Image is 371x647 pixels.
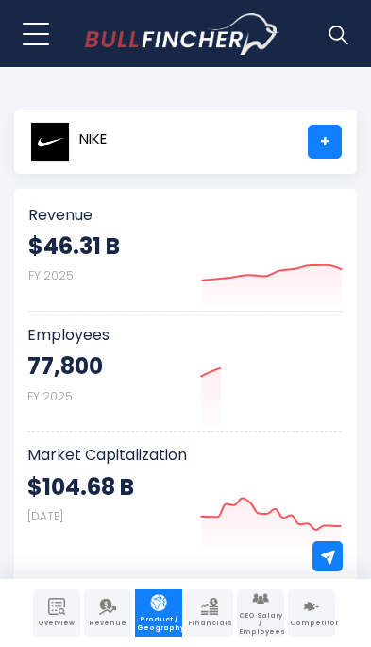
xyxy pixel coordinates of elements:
[79,131,107,147] span: NIKE
[29,125,108,159] a: NIKE
[288,589,335,637] a: Company Competitors
[188,620,231,627] span: Financials
[27,446,342,551] a: Market Capitalization $104.68 B [DATE]
[27,326,342,431] a: Employees 77,800 FY 2025
[308,125,342,159] a: +
[27,326,342,344] span: Employees
[27,446,342,464] span: Market Capitalization
[27,472,134,502] strong: $104.68 B
[35,620,78,627] span: Overview
[237,589,284,637] a: Company Employees
[27,351,103,381] strong: 77,800
[28,231,120,261] strong: $46.31 B
[239,612,282,636] span: CEO Salary / Employees
[86,620,129,627] span: Revenue
[30,122,70,162] img: NKE logo
[27,508,63,524] small: [DATE]
[85,13,280,55] img: Bullfincher logo
[28,206,343,311] a: Revenue $46.31 B FY 2025
[290,620,333,627] span: Competitors
[28,206,343,224] span: Revenue
[28,267,74,283] small: FY 2025
[84,589,131,637] a: Company Revenue
[135,589,182,637] a: Company Product/Geography
[85,13,288,55] a: Go to homepage
[33,589,80,637] a: Company Overview
[27,388,73,404] small: FY 2025
[137,616,180,632] span: Product / Geography
[186,589,233,637] a: Company Financials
